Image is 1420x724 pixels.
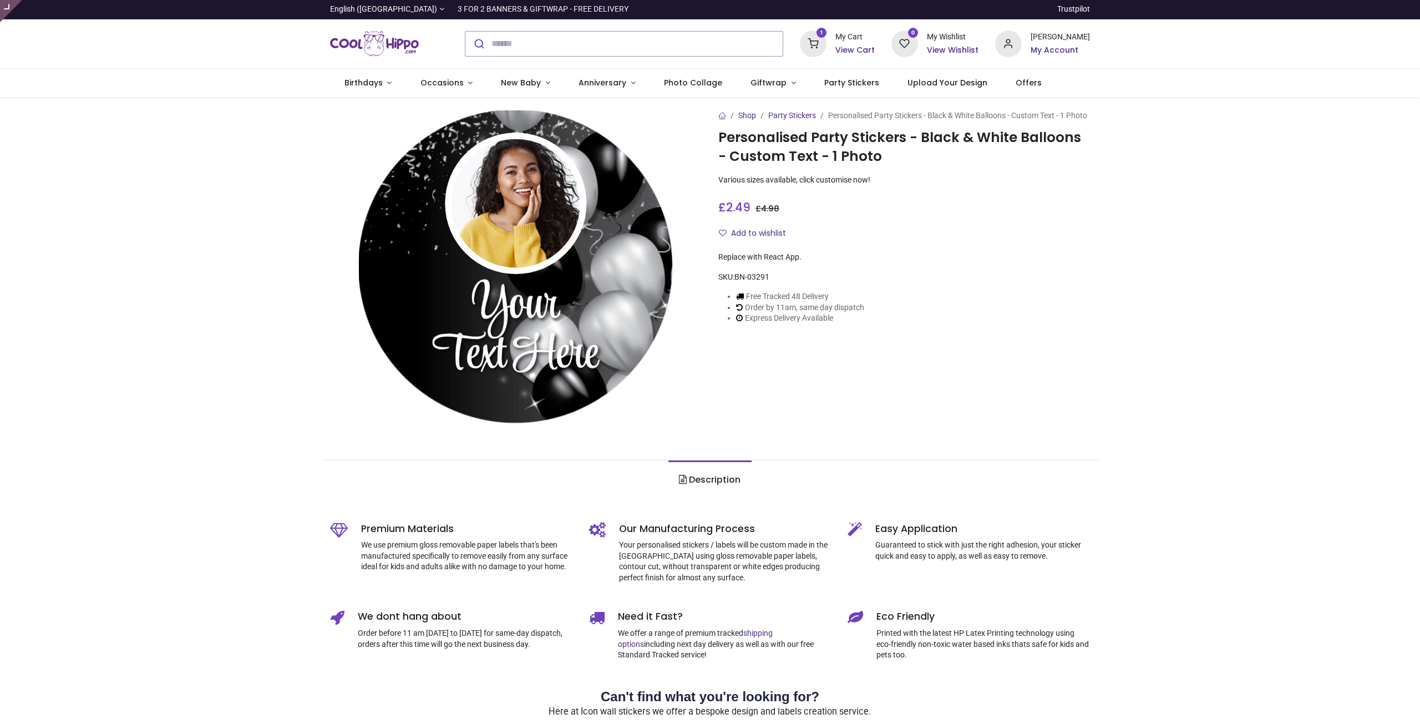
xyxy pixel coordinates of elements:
span: 4.98 [761,203,779,214]
li: Free Tracked 48 Delivery [736,291,864,302]
button: Add to wishlistAdd to wishlist [718,224,795,243]
li: Express Delivery Available [736,313,864,324]
img: Personalised Party Stickers - Black & White Balloons - Custom Text - 1 Photo [359,110,673,424]
span: Personalised Party Stickers - Black & White Balloons - Custom Text - 1 Photo [828,111,1087,120]
i: Add to wishlist [719,229,727,237]
p: Various sizes available, click customise now! [718,175,1090,186]
a: Birthdays [330,69,406,98]
h5: We dont hang about [358,610,572,624]
h2: Can't find what you're looking for? [330,687,1090,706]
p: Guaranteed to stick with just the right adhesion, your sticker quick and easy to apply, as well a... [875,540,1090,561]
a: 0 [891,38,918,47]
a: New Baby [487,69,565,98]
p: We use premium gloss removable paper labels that's been manufactured specifically to remove easil... [361,540,572,573]
div: Replace with React App. [718,252,1090,263]
span: £ [755,203,779,214]
img: Cool Hippo [330,28,419,59]
span: New Baby [501,77,541,88]
span: Occasions [420,77,464,88]
a: Occasions [406,69,487,98]
a: English ([GEOGRAPHIC_DATA]) [330,4,444,15]
a: My Account [1031,45,1090,56]
div: My Wishlist [927,32,978,43]
div: 3 FOR 2 BANNERS & GIFTWRAP - FREE DELIVERY [458,4,628,15]
h5: Need it Fast? [618,610,831,624]
span: Upload Your Design [907,77,987,88]
h5: Eco Friendly [876,610,1090,624]
h5: Premium Materials [361,522,572,536]
p: Here at Icon wall stickers we offer a bespoke design and labels creation service. [330,706,1090,718]
span: Giftwrap [750,77,787,88]
span: BN-03291 [734,272,769,281]
a: Anniversary [564,69,650,98]
div: SKU: [718,272,1090,283]
span: Offers [1016,77,1042,88]
span: Anniversary [579,77,626,88]
li: Order by 11am, same day dispatch [736,302,864,313]
span: £ [718,199,750,215]
sup: 0 [908,28,919,38]
a: shipping options [618,629,773,649]
a: Logo of Cool Hippo [330,28,419,59]
a: Party Stickers [768,111,816,120]
a: Description [668,460,751,499]
span: Party Stickers [824,77,879,88]
p: Your personalised stickers / labels will be custom made in the [GEOGRAPHIC_DATA] using gloss remo... [619,540,831,583]
a: View Cart [835,45,875,56]
a: 1 [800,38,826,47]
div: My Cart [835,32,875,43]
sup: 1 [816,28,827,38]
span: Birthdays [344,77,383,88]
a: Giftwrap [736,69,810,98]
button: Submit [465,32,491,56]
p: Order before 11 am [DATE] to [DATE] for same-day dispatch, orders after this time will go the nex... [358,628,572,650]
h5: Easy Application [875,522,1090,536]
div: [PERSON_NAME] [1031,32,1090,43]
p: We offer a range of premium tracked including next day delivery as well as with our free Standard... [618,628,831,661]
a: Shop [738,111,756,120]
span: 2.49 [726,199,750,215]
span: Photo Collage [664,77,722,88]
p: Printed with the latest HP Latex Printing technology using eco-friendly non-toxic water based ink... [876,628,1090,661]
a: View Wishlist [927,45,978,56]
a: Trustpilot [1057,4,1090,15]
h5: Our Manufacturing Process [619,522,831,536]
h1: Personalised Party Stickers - Black & White Balloons - Custom Text - 1 Photo [718,128,1090,166]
